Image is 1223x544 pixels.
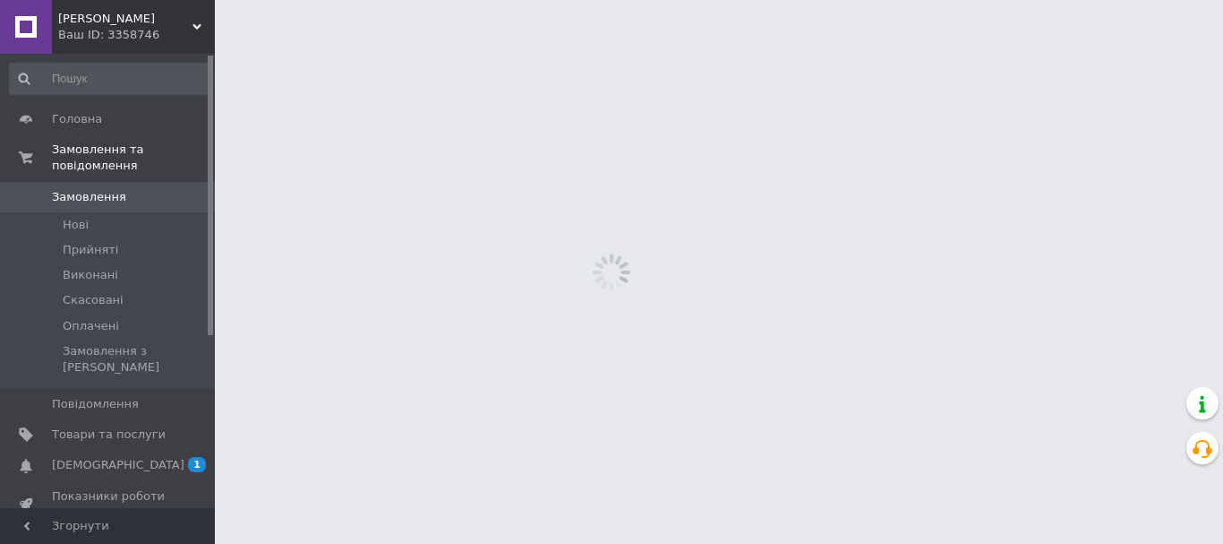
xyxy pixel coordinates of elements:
[52,488,166,521] span: Показники роботи компанії
[63,217,89,233] span: Нові
[52,142,215,174] span: Замовлення та повідомлення
[58,27,215,43] div: Ваш ID: 3358746
[52,427,166,443] span: Товари та послуги
[52,111,102,127] span: Головна
[58,11,192,27] span: Світ Вихованця
[63,267,118,283] span: Виконані
[52,396,139,412] span: Повідомлення
[63,292,124,308] span: Скасовані
[9,63,211,95] input: Пошук
[63,318,119,334] span: Оплачені
[52,457,184,473] span: [DEMOGRAPHIC_DATA]
[188,457,206,472] span: 1
[63,242,118,258] span: Прийняті
[63,343,210,376] span: Замовлення з [PERSON_NAME]
[52,189,126,205] span: Замовлення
